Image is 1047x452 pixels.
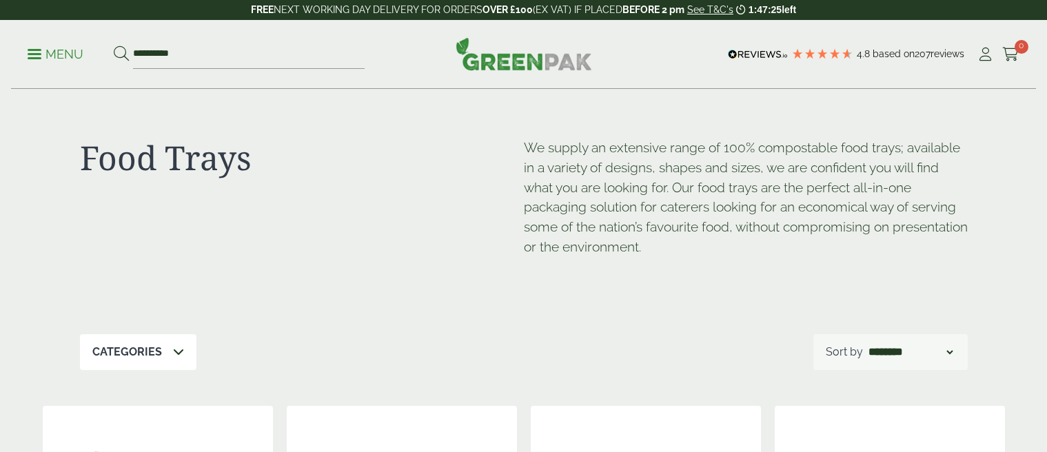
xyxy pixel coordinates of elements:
strong: FREE [251,4,274,15]
i: Cart [1002,48,1019,61]
span: 1:47:25 [749,4,782,15]
a: See T&C's [687,4,733,15]
p: Sort by [826,344,863,360]
span: Based on [873,48,915,59]
span: 4.8 [857,48,873,59]
a: 0 [1002,44,1019,65]
strong: BEFORE 2 pm [622,4,684,15]
p: We supply an extensive range of 100% compostable food trays; available in a variety of designs, s... [524,138,968,257]
p: Categories [92,344,162,360]
img: GreenPak Supplies [456,37,592,70]
h1: Food Trays [80,138,524,178]
span: left [782,4,796,15]
div: 4.79 Stars [791,48,853,60]
i: My Account [977,48,994,61]
p: Menu [28,46,83,63]
select: Shop order [866,344,955,360]
span: reviews [931,48,964,59]
img: REVIEWS.io [728,50,788,59]
span: 0 [1015,40,1028,54]
a: Menu [28,46,83,60]
strong: OVER £100 [482,4,533,15]
span: 207 [915,48,931,59]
